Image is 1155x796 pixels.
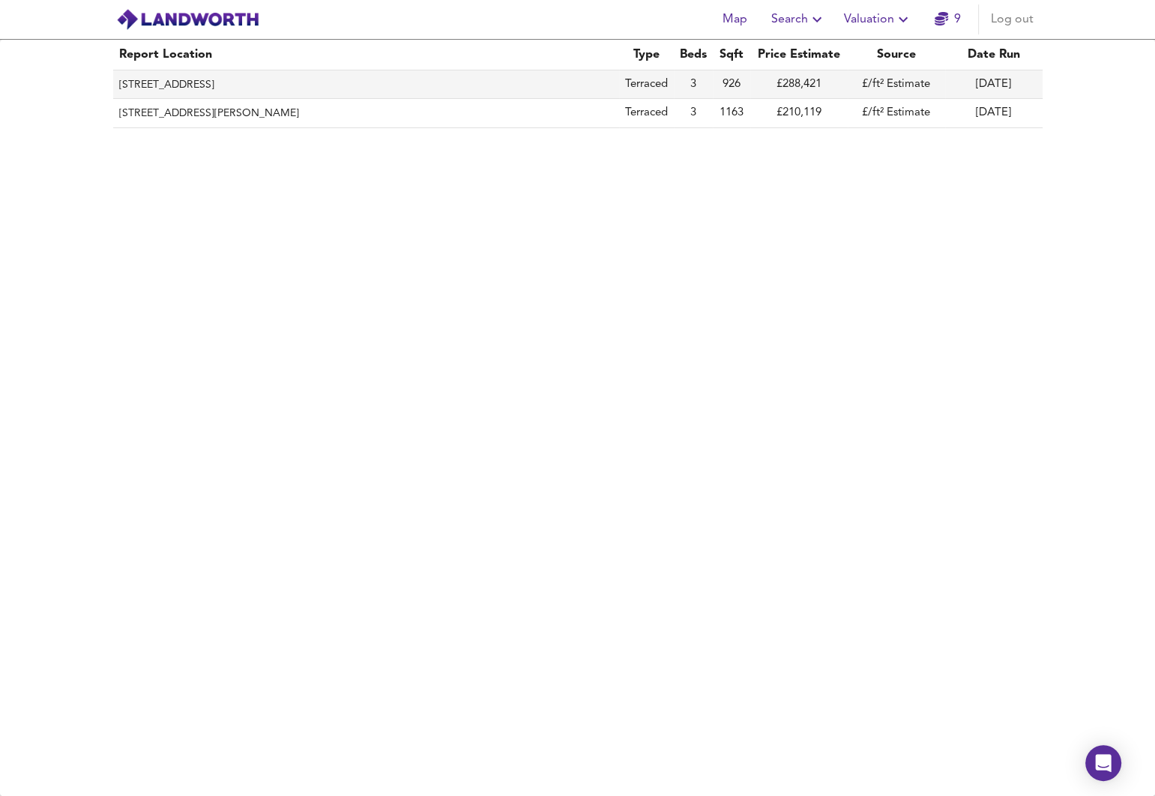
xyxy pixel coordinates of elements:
td: Terraced [619,70,674,99]
td: 3 [674,70,713,99]
button: Log out [985,4,1040,34]
td: £210,119 [750,99,848,127]
span: Valuation [844,9,912,30]
img: logo [116,8,259,31]
td: 1163 [713,99,750,127]
button: Map [711,4,759,34]
div: Beds [680,46,707,64]
div: Type [625,46,668,64]
span: Log out [991,9,1034,30]
td: £288,421 [750,70,848,99]
td: [DATE] [945,99,1043,127]
td: 3 [674,99,713,127]
th: [STREET_ADDRESS][PERSON_NAME] [113,99,619,127]
td: £/ft² Estimate [848,70,945,99]
a: 9 [935,9,961,30]
div: Source [854,46,939,64]
div: Sqft [719,46,744,64]
span: Search [771,9,826,30]
span: Map [717,9,753,30]
div: Open Intercom Messenger [1085,745,1121,781]
td: £/ft² Estimate [848,99,945,127]
div: Date Run [951,46,1037,64]
button: 9 [924,4,972,34]
table: simple table [98,40,1058,128]
td: Terraced [619,99,674,127]
div: Price Estimate [756,46,842,64]
button: Search [765,4,832,34]
td: [DATE] [945,70,1043,99]
th: [STREET_ADDRESS] [113,70,619,99]
button: Valuation [838,4,918,34]
td: 926 [713,70,750,99]
th: Report Location [113,40,619,70]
